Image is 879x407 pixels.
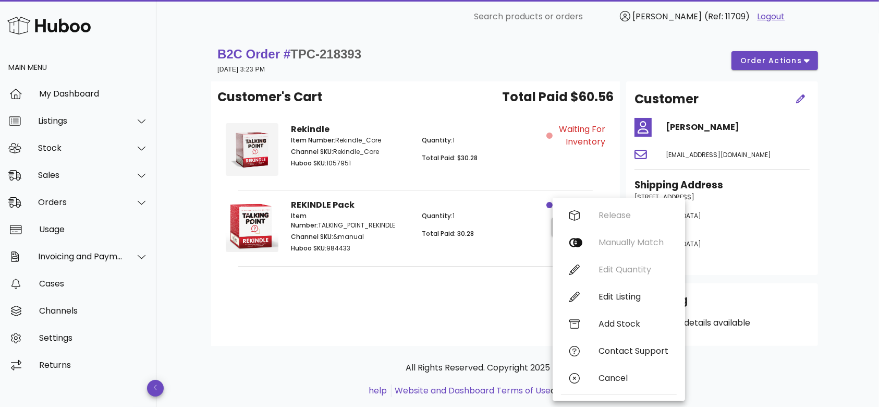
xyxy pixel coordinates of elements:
div: Sales [38,170,123,180]
p: All Rights Reserved. Copyright 2025 - [DOMAIN_NAME] [219,362,816,374]
li: and [392,385,679,397]
img: Product Image [226,199,278,252]
h2: Customer [634,90,699,109]
span: Total Paid $60.56 [502,88,614,106]
div: Cancel [599,373,668,383]
img: Huboo Logo [7,14,91,37]
p: 1 [422,211,540,221]
span: Huboo SKU: [291,244,326,253]
h4: [PERSON_NAME] [666,121,810,134]
p: TALKING_POINT_REKINDLE [291,211,409,230]
div: Shipping [634,292,810,317]
div: Channels [39,306,148,316]
div: Edit Listing [599,292,668,302]
button: order actions [731,51,818,70]
span: [EMAIL_ADDRESS][DOMAIN_NAME] [666,150,771,159]
div: My Dashboard [39,89,148,99]
span: Waiting for Inventory [555,123,605,148]
span: Channel SKU: [291,232,333,241]
span: Customer's Cart [217,88,322,106]
div: Stock [38,143,123,153]
strong: REKINDLE Pack [291,199,355,211]
span: TPC-218393 [290,47,361,61]
span: [PERSON_NAME] [633,10,702,22]
a: Logout [758,10,785,23]
p: Rekindle_Core [291,136,409,145]
p: 984433 [291,244,409,253]
span: Quantity: [422,211,453,220]
p: &manual [291,232,409,242]
div: Settings [39,333,148,343]
p: Rekindle_Core [291,147,409,157]
div: Orders [38,197,123,207]
div: Listings [38,116,123,126]
a: Website and Dashboard Terms of Use [395,385,551,397]
p: 1057951 [291,159,409,168]
a: help [369,385,387,397]
div: Cases [39,279,148,289]
strong: B2C Order # [217,47,361,61]
h3: Shipping Address [634,178,810,193]
span: order actions [740,55,802,66]
span: Item Number: [291,136,335,145]
span: Total Paid: 30.28 [422,229,474,238]
p: 1 [422,136,540,145]
span: Huboo SKU: [291,159,326,167]
p: No shipping details available [634,317,810,329]
span: [STREET_ADDRESS] [634,193,694,201]
div: Add Stock [599,319,668,329]
span: Channel SKU: [291,147,333,156]
div: Invoicing and Payments [38,252,123,261]
div: Returns [39,360,148,370]
button: action [552,218,605,236]
span: Item Number: [291,211,318,230]
span: Quantity: [422,136,453,145]
span: Total Paid: $30.28 [422,153,478,162]
strong: Rekindle [291,123,329,135]
span: (Ref: 11709) [705,10,750,22]
small: [DATE] 3:23 PM [217,66,265,73]
img: Product Image [226,123,278,176]
div: Usage [39,224,148,234]
div: Contact Support [599,346,668,356]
